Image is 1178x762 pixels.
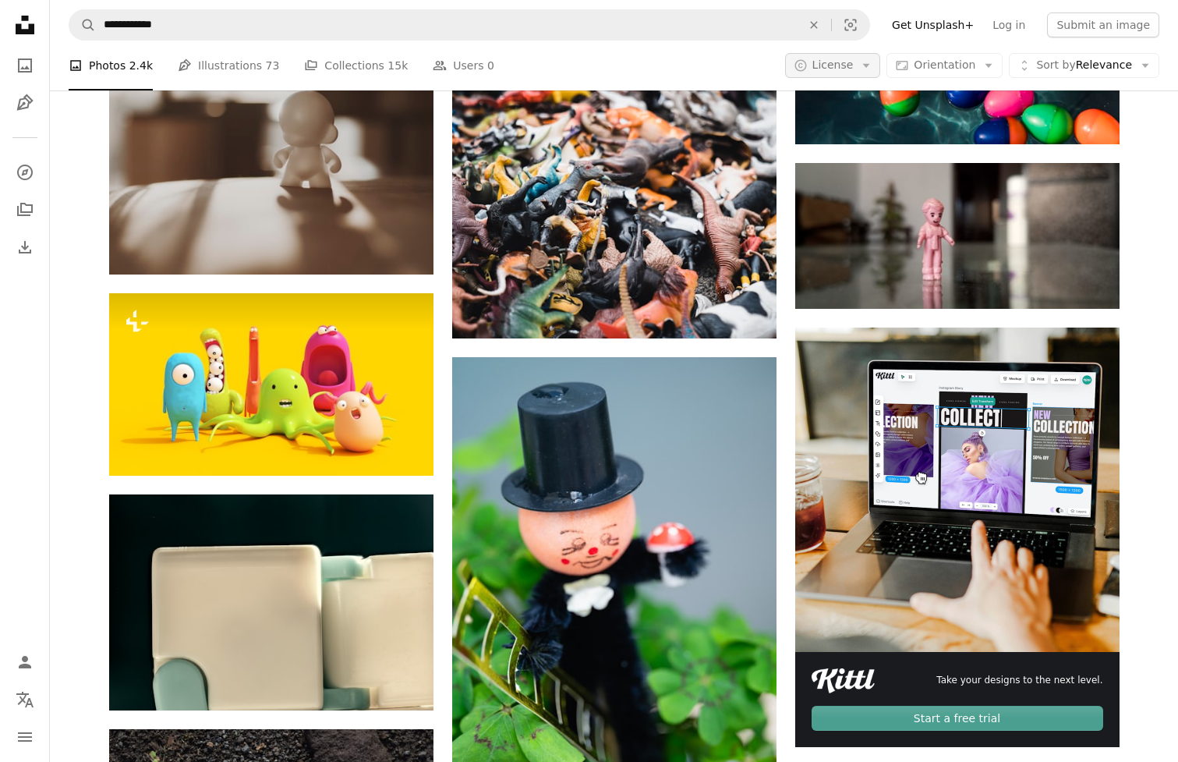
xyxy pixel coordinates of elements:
[812,668,876,693] img: file-1711049718225-ad48364186d3image
[832,10,869,40] button: Visual search
[487,57,494,74] span: 0
[178,41,279,90] a: Illustrations 73
[109,159,433,173] a: a small white figurine sitting on top of a wooden table
[983,12,1035,37] a: Log in
[69,9,870,41] form: Find visuals sitewide
[1009,53,1159,78] button: Sort byRelevance
[883,12,983,37] a: Get Unsplash+
[109,377,433,391] a: A group of toys sitting on top of a yellow surface
[452,594,776,608] a: a small doll with a top hat and a cane
[795,328,1120,652] img: file-1719664959749-d56c4ff96871image
[9,647,41,678] a: Log in / Sign up
[9,157,41,188] a: Explore
[9,9,41,44] a: Home — Unsplash
[914,58,975,71] span: Orientation
[109,58,433,275] img: a small white figurine sitting on top of a wooden table
[9,721,41,753] button: Menu
[797,10,831,40] button: Clear
[795,163,1120,309] img: A pink doll sitting on top of a table
[387,57,408,74] span: 15k
[812,706,1103,731] div: Start a free trial
[1036,58,1075,71] span: Sort by
[109,293,433,476] img: A group of toys sitting on top of a yellow surface
[266,57,280,74] span: 73
[9,87,41,119] a: Illustrations
[304,41,408,90] a: Collections 15k
[109,494,433,711] img: a close up of a white and blue object
[433,41,494,90] a: Users 0
[109,595,433,609] a: a close up of a white and blue object
[795,328,1120,748] a: Take your designs to the next level.Start a free trial
[9,50,41,81] a: Photos
[69,10,96,40] button: Search Unsplash
[9,194,41,225] a: Collections
[1036,58,1132,73] span: Relevance
[1047,12,1159,37] button: Submit an image
[452,129,776,143] a: assorted color of animal figurine
[9,684,41,715] button: Language
[795,229,1120,243] a: A pink doll sitting on top of a table
[9,232,41,263] a: Download History
[936,674,1102,687] span: Take your designs to the next level.
[812,58,854,71] span: License
[785,53,881,78] button: License
[886,53,1003,78] button: Orientation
